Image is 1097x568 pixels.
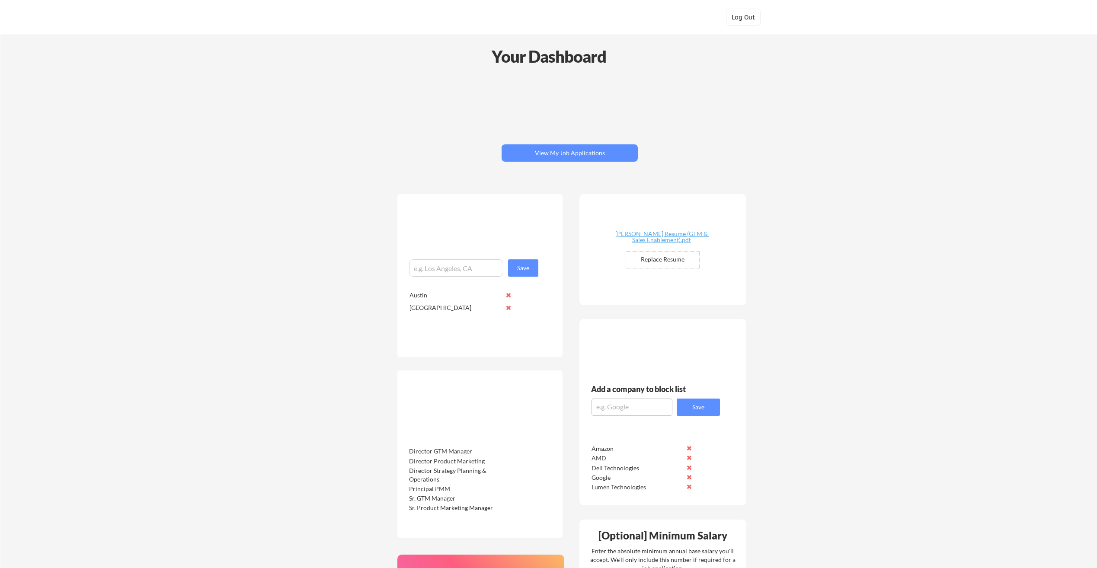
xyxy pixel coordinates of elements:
[592,464,683,472] div: Dell Technologies
[592,454,683,463] div: AMD
[508,259,538,277] button: Save
[409,457,500,466] div: Director Product Marketing
[1,44,1097,69] div: Your Dashboard
[409,466,500,483] div: Director Strategy Planning & Operations
[592,483,683,491] div: Lumen Technologies
[409,485,500,493] div: Principal PMM
[409,259,503,277] input: e.g. Los Angeles, CA
[677,399,720,416] button: Save
[592,444,683,453] div: Amazon
[409,291,501,300] div: Austin
[409,494,500,503] div: Sr. GTM Manager
[409,303,501,312] div: [GEOGRAPHIC_DATA]
[502,144,638,162] button: View My Job Applications
[591,385,699,393] div: Add a company to block list
[726,9,761,26] button: Log Out
[409,447,500,456] div: Director GTM Manager
[592,473,683,482] div: Google
[610,231,713,243] div: [PERSON_NAME] Resume (GTM & Sales Enablement).pdf
[610,231,713,244] a: [PERSON_NAME] Resume (GTM & Sales Enablement).pdf
[409,504,500,512] div: Sr. Product Marketing Manager
[582,530,743,541] div: [Optional] Minimum Salary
